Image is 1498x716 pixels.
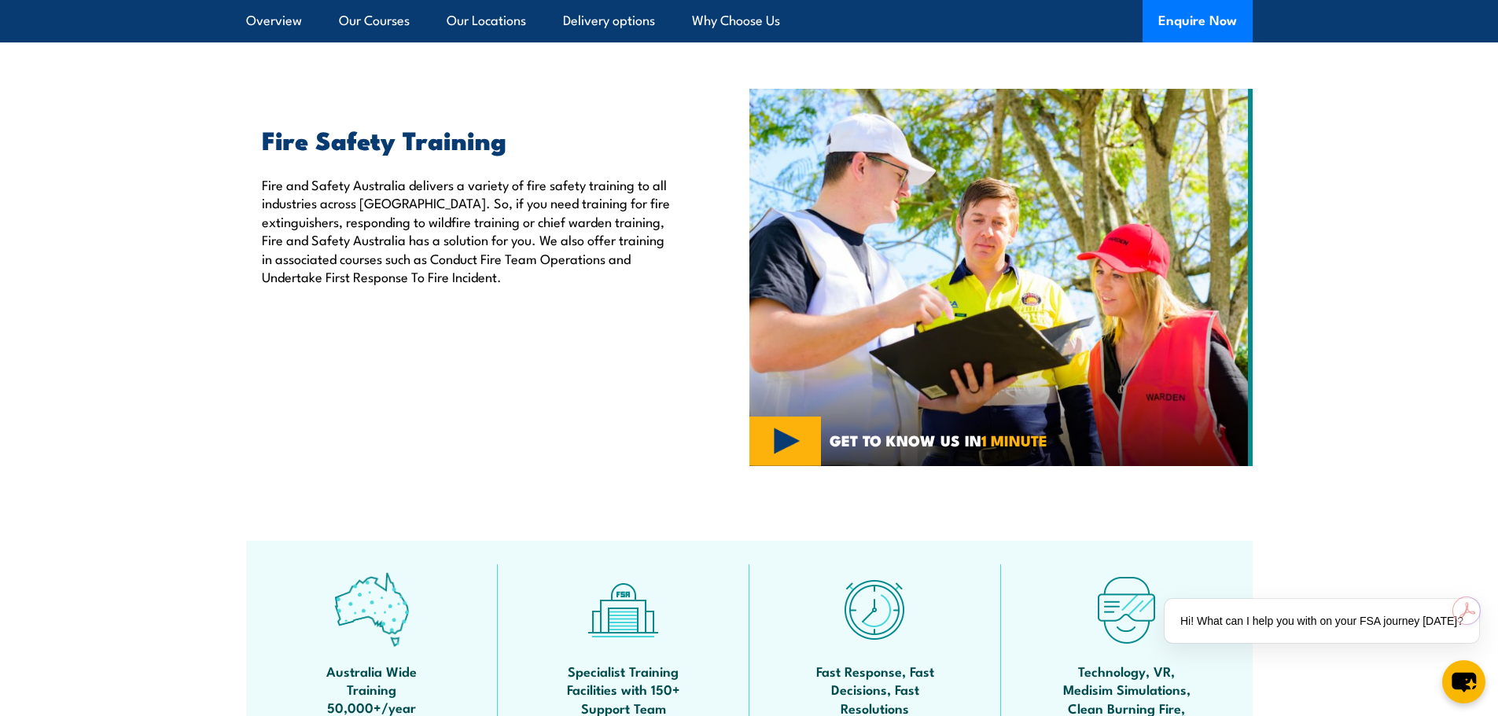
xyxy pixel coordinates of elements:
img: facilities-icon [586,572,661,647]
button: chat-button [1442,660,1485,703]
img: tech-icon [1089,572,1164,647]
img: auswide-icon [334,572,409,647]
h2: Fire Safety Training [262,128,677,150]
img: Fire Safety Training Courses [749,89,1253,466]
strong: 1 MINUTE [981,428,1047,451]
img: fast-icon [837,572,912,647]
div: Hi! What can I help you with on your FSA journey [DATE]? [1165,599,1479,643]
p: Fire and Safety Australia delivers a variety of fire safety training to all industries across [GE... [262,175,677,285]
span: GET TO KNOW US IN [830,433,1047,447]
